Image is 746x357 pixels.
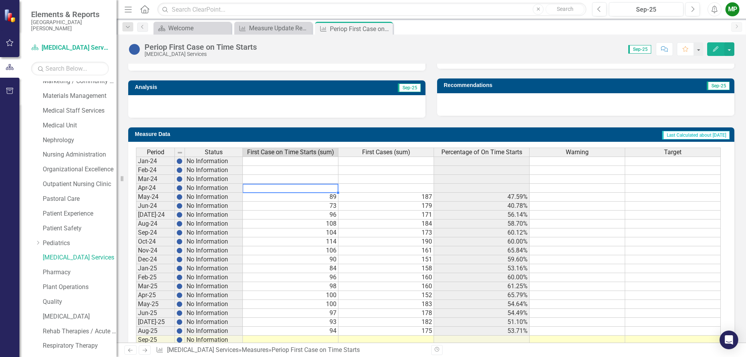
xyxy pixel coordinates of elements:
h3: Recommendations [444,82,636,88]
td: 60.12% [434,228,530,237]
a: [MEDICAL_DATA] Services [167,346,239,354]
a: Respiratory Therapy [43,341,117,350]
img: BgCOk07PiH71IgAAAABJRU5ErkJggg== [176,310,183,316]
td: 59.60% [434,255,530,264]
td: No Information [185,166,243,175]
span: Last Calculated about [DATE] [662,131,730,139]
td: No Information [185,255,243,264]
a: [MEDICAL_DATA] Services [31,44,109,52]
div: Periop First Case on Time Starts [145,43,257,51]
td: Dec-24 [136,255,175,264]
img: BgCOk07PiH71IgAAAABJRU5ErkJggg== [176,176,183,182]
span: Percentage of On Time Starts [441,149,522,156]
td: No Information [185,300,243,309]
div: Sep-25 [612,5,681,14]
td: 65.79% [434,291,530,300]
td: No Information [185,228,243,237]
td: Feb-25 [136,273,175,282]
td: 53.71% [434,327,530,336]
img: BgCOk07PiH71IgAAAABJRU5ErkJggg== [176,167,183,173]
td: 58.70% [434,219,530,228]
a: Marketing / Community Services [43,77,117,86]
img: BgCOk07PiH71IgAAAABJRU5ErkJggg== [176,239,183,245]
a: Patient Safety [43,224,117,233]
a: Quality [43,298,117,306]
td: No Information [185,202,243,211]
td: No Information [185,211,243,219]
div: [MEDICAL_DATA] Services [145,51,257,57]
div: » » [156,346,425,355]
td: 40.78% [434,202,530,211]
td: Jan-24 [136,157,175,166]
td: 60.00% [434,273,530,282]
td: [DATE]-24 [136,211,175,219]
button: Search [546,4,584,15]
td: 56.14% [434,211,530,219]
td: No Information [185,157,243,166]
img: BgCOk07PiH71IgAAAABJRU5ErkJggg== [176,230,183,236]
div: Measure Update Report [249,23,310,33]
a: Materials Management [43,92,117,101]
a: Patient Experience [43,209,117,218]
input: Search ClearPoint... [157,3,586,16]
td: 84 [243,264,338,273]
td: 60.00% [434,237,530,246]
a: Pharmacy [43,268,117,277]
img: BgCOk07PiH71IgAAAABJRU5ErkJggg== [176,221,183,227]
img: ClearPoint Strategy [4,9,17,23]
td: Jun-25 [136,309,175,318]
img: 8DAGhfEEPCf229AAAAAElFTkSuQmCC [177,150,183,156]
td: No Information [185,336,243,345]
td: Aug-24 [136,219,175,228]
td: No Information [185,264,243,273]
td: Mar-25 [136,282,175,291]
img: BgCOk07PiH71IgAAAABJRU5ErkJggg== [176,292,183,298]
a: Measures [242,346,268,354]
td: Sep-25 [136,336,175,345]
img: BgCOk07PiH71IgAAAABJRU5ErkJggg== [176,274,183,280]
td: 184 [338,219,434,228]
a: Medical Staff Services [43,106,117,115]
small: [GEOGRAPHIC_DATA][PERSON_NAME] [31,19,109,32]
td: 90 [243,255,338,264]
td: 98 [243,282,338,291]
a: Pediatrics [43,239,117,248]
td: 104 [243,228,338,237]
img: BgCOk07PiH71IgAAAABJRU5ErkJggg== [176,283,183,289]
td: No Information [185,175,243,184]
td: No Information [185,237,243,246]
td: No Information [185,184,243,193]
a: Outpatient Nursing Clinic [43,180,117,189]
td: 190 [338,237,434,246]
img: BgCOk07PiH71IgAAAABJRU5ErkJggg== [176,185,183,191]
td: 108 [243,219,338,228]
a: Nephrology [43,136,117,145]
img: BgCOk07PiH71IgAAAABJRU5ErkJggg== [176,194,183,200]
td: 54.49% [434,309,530,318]
span: Warning [566,149,589,156]
td: 173 [338,228,434,237]
td: Apr-24 [136,184,175,193]
td: No Information [185,193,243,202]
img: BgCOk07PiH71IgAAAABJRU5ErkJggg== [176,203,183,209]
span: Search [557,6,573,12]
a: Nursing Administration [43,150,117,159]
td: 100 [243,300,338,309]
img: BgCOk07PiH71IgAAAABJRU5ErkJggg== [176,319,183,325]
div: Welcome [168,23,229,33]
td: 73 [243,202,338,211]
div: Open Intercom Messenger [720,331,738,349]
a: Pastoral Care [43,195,117,204]
td: No Information [185,219,243,228]
button: Sep-25 [609,2,683,16]
a: Medical Unit [43,121,117,130]
td: 106 [243,246,338,255]
td: Oct-24 [136,237,175,246]
img: BgCOk07PiH71IgAAAABJRU5ErkJggg== [176,265,183,272]
td: 179 [338,202,434,211]
td: 61.25% [434,282,530,291]
h3: Measure Data [135,131,338,137]
td: No Information [185,318,243,327]
td: No Information [185,309,243,318]
td: 183 [338,300,434,309]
